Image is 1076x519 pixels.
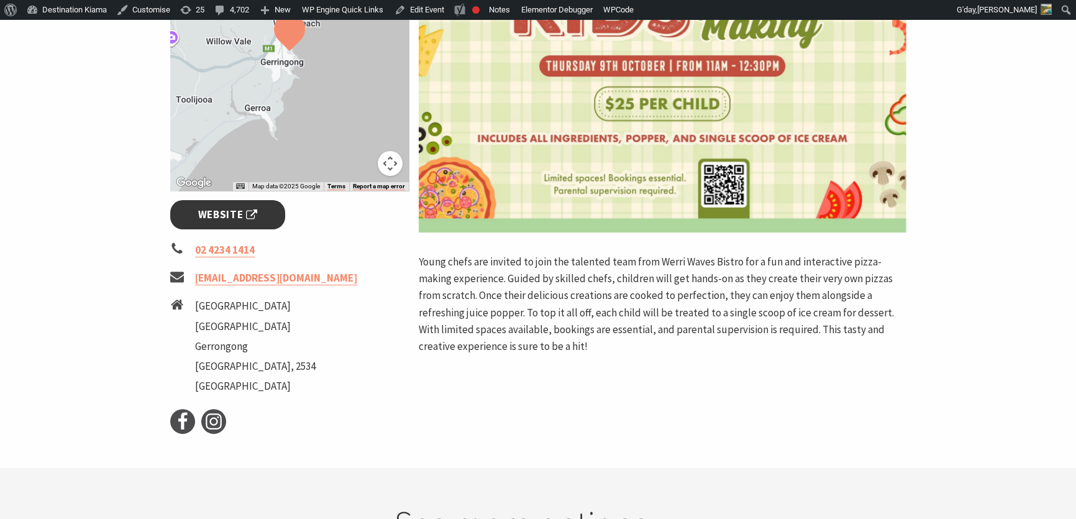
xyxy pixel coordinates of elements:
span: [PERSON_NAME] [977,5,1037,14]
li: [GEOGRAPHIC_DATA], 2534 [195,358,316,375]
li: [GEOGRAPHIC_DATA] [195,378,316,395]
img: Google [173,175,214,191]
a: 02 4234 1414 [195,243,255,257]
span: Map data ©2025 Google [252,183,320,190]
a: Terms (opens in new tab) [327,183,345,190]
a: Report a map error [353,183,405,190]
li: Gerrongong [195,338,316,355]
a: Website [170,200,285,229]
a: Open this area in Google Maps (opens a new window) [173,175,214,191]
div: Focus keyphrase not set [472,6,480,14]
li: [GEOGRAPHIC_DATA] [195,318,316,335]
button: Keyboard shortcuts [236,182,245,191]
span: Website [198,206,258,223]
li: [GEOGRAPHIC_DATA] [195,298,316,315]
a: [EMAIL_ADDRESS][DOMAIN_NAME] [195,271,357,285]
button: Map camera controls [378,151,403,176]
p: Young chefs are invited to join the talented team from Werri Waves Bistro for a fun and interacti... [419,254,906,355]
